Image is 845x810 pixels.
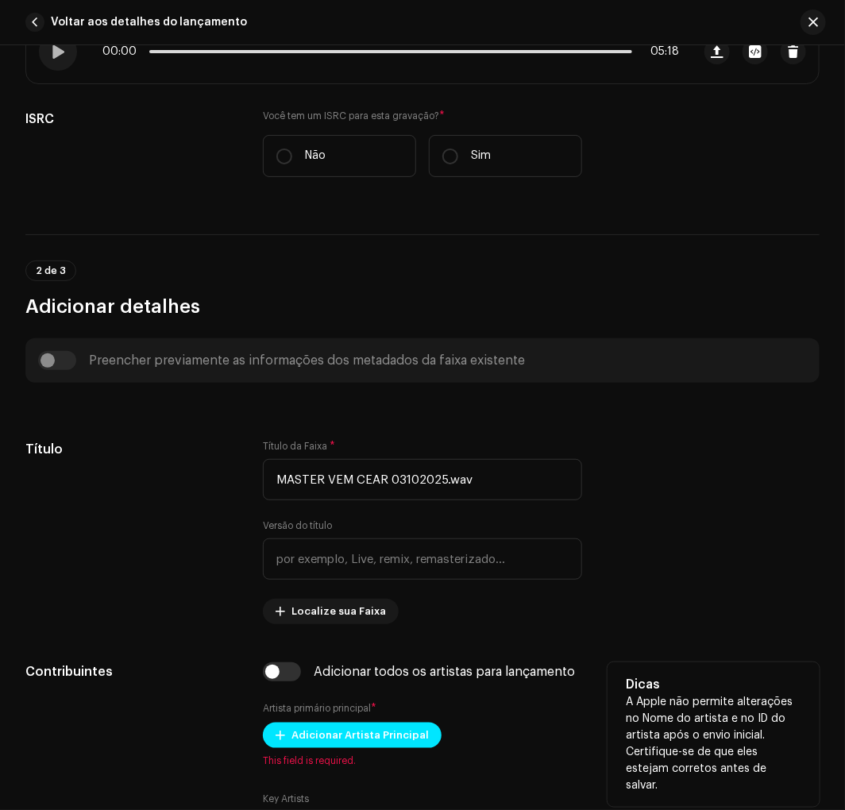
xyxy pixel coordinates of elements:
[627,675,801,694] h5: Dicas
[291,719,429,751] span: Adicionar Artista Principal
[314,665,575,678] div: Adicionar todos os artistas para lançamento
[263,793,309,805] label: Key Artists
[263,538,581,580] input: por exemplo, Live, remix, remasterizado...
[263,599,399,624] button: Localize sua Faixa
[471,148,491,164] p: Sim
[263,110,581,122] label: Você tem um ISRC para esta gravação?
[263,459,581,500] input: Insira o nome da faixa
[25,294,820,319] h3: Adicionar detalhes
[627,694,801,794] p: A Apple não permite alterações no Nome do artista e no ID do artista após o envio inicial. Certif...
[263,723,442,748] button: Adicionar Artista Principal
[263,704,371,713] small: Artista primário principal
[305,148,326,164] p: Não
[263,754,581,767] span: This field is required.
[263,440,335,453] label: Título da Faixa
[639,45,679,58] span: 05:18
[263,519,332,532] label: Versão do título
[291,596,386,627] span: Localize sua Faixa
